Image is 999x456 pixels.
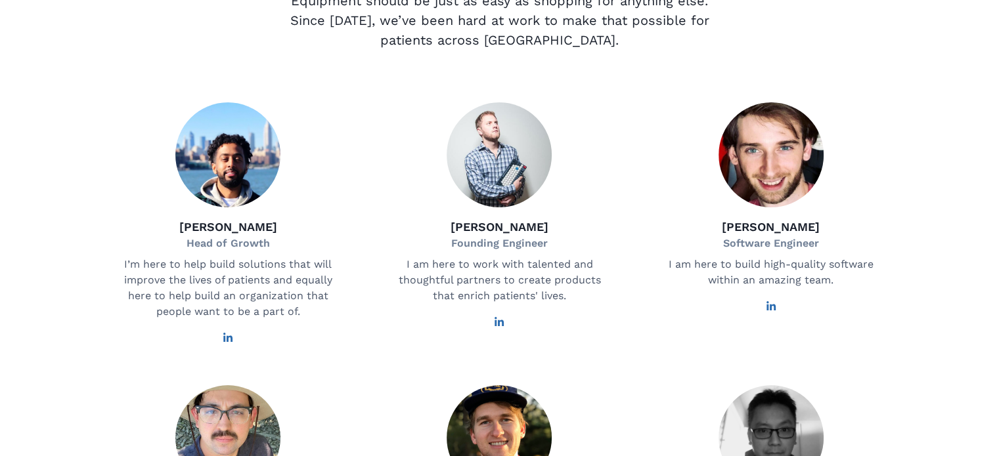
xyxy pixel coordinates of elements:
p: Head of Growth [179,236,277,251]
img: Drew Baumann [447,102,552,207]
p: I am here to work with talented and thoughtful partners to create products that enrich patients' ... [394,257,604,304]
p: [PERSON_NAME] [451,218,548,236]
p: I am here to build high-quality software within an amazing team. [666,257,876,288]
p: Software Engineer [722,236,820,251]
p: I’m here to help build solutions that will improve the lives of patients and equally here to help... [123,257,333,320]
p: [PERSON_NAME] [179,218,277,236]
p: Founding Engineer [451,236,548,251]
img: Fadhi Ali [175,102,280,207]
p: [PERSON_NAME] [722,218,820,236]
img: Agustín Brandoni [719,102,824,207]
